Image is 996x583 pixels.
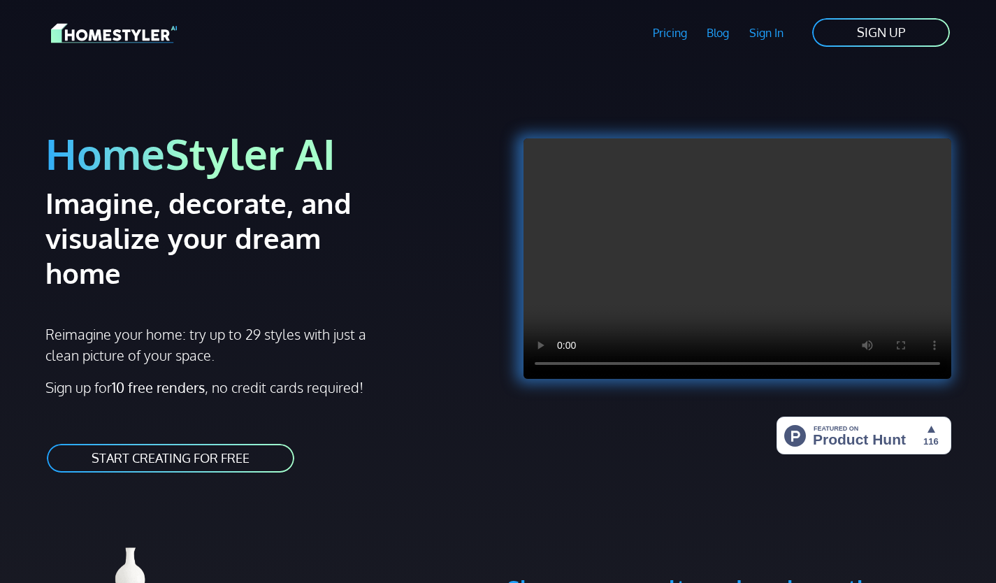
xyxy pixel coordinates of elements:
strong: 10 free renders [112,378,205,396]
a: Pricing [642,17,697,49]
h1: HomeStyler AI [45,127,490,180]
a: Blog [697,17,739,49]
img: HomeStyler AI - Interior Design Made Easy: One Click to Your Dream Home | Product Hunt [777,417,951,454]
p: Sign up for , no credit cards required! [45,377,490,398]
a: Sign In [739,17,794,49]
a: SIGN UP [811,17,951,48]
p: Reimagine your home: try up to 29 styles with just a clean picture of your space. [45,324,379,366]
a: START CREATING FOR FREE [45,442,296,474]
h2: Imagine, decorate, and visualize your dream home [45,185,401,290]
img: HomeStyler AI logo [51,21,177,45]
